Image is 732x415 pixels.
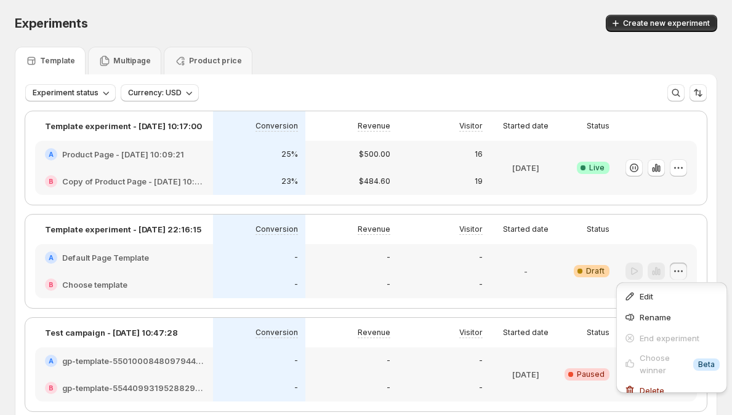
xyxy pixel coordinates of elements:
p: - [479,280,483,290]
p: [DATE] [512,162,539,174]
h2: gp-template-554409931952882922 [62,382,203,394]
button: Choose winnerInfoBeta [620,349,723,379]
p: 25% [281,149,298,159]
h2: B [49,281,54,288]
p: $484.60 [359,176,390,186]
p: Test campaign - [DATE] 10:47:28 [45,326,178,339]
h2: B [49,178,54,185]
p: - [387,383,390,393]
span: Choose winner [640,353,670,375]
p: - [387,280,390,290]
p: Started date [503,121,549,131]
span: Delete [640,385,664,395]
button: Edit [620,286,723,306]
p: 23% [281,176,298,186]
h2: A [49,254,54,261]
p: - [524,265,528,277]
span: Edit [640,291,653,301]
p: - [479,383,483,393]
span: Currency: USD [128,88,182,98]
span: End experiment [640,333,699,343]
span: Experiment status [33,88,99,98]
p: Revenue [358,328,390,338]
h2: Product Page - [DATE] 10:09:21 [62,148,184,160]
span: Rename [640,312,671,322]
button: Experiment status [25,84,116,101]
p: - [479,253,483,263]
p: Status [587,121,609,131]
p: [DATE] [512,368,539,381]
p: Conversion [255,328,298,338]
p: - [294,356,298,366]
button: Create new experiment [606,15,717,32]
h2: A [49,151,54,158]
h2: Default Page Template [62,251,149,264]
p: Multipage [113,56,151,66]
p: - [387,253,390,263]
button: End experiment [620,328,723,347]
p: - [294,253,298,263]
p: Conversion [255,121,298,131]
p: Revenue [358,121,390,131]
p: - [387,356,390,366]
p: $500.00 [359,149,390,159]
p: Started date [503,328,549,338]
p: Visitor [459,224,483,234]
p: - [294,280,298,290]
p: - [479,356,483,366]
p: Status [587,328,609,338]
p: Visitor [459,328,483,338]
p: Template experiment - [DATE] 22:16:15 [45,223,201,235]
h2: Copy of Product Page - [DATE] 10:09:21 [62,175,203,188]
p: Template experiment - [DATE] 10:17:00 [45,120,202,132]
p: - [294,383,298,393]
h2: Choose template [62,279,127,291]
p: 16 [475,149,483,159]
span: Create new experiment [623,18,710,28]
span: Beta [698,360,715,370]
p: Revenue [358,224,390,234]
button: Rename [620,307,723,326]
button: Delete [620,380,723,400]
span: Experiments [15,16,88,31]
p: Template [40,56,75,66]
p: Status [587,224,609,234]
button: Sort the results [690,84,707,101]
h2: B [49,384,54,392]
h2: gp-template-550100084809794464 [62,355,203,367]
p: 19 [475,176,483,186]
h2: A [49,357,54,365]
span: Draft [586,266,605,276]
span: Live [589,163,605,173]
p: Conversion [255,224,298,234]
p: Product price [189,56,242,66]
p: Started date [503,224,549,234]
button: Currency: USD [121,84,199,101]
p: Visitor [459,121,483,131]
span: Paused [577,370,605,379]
